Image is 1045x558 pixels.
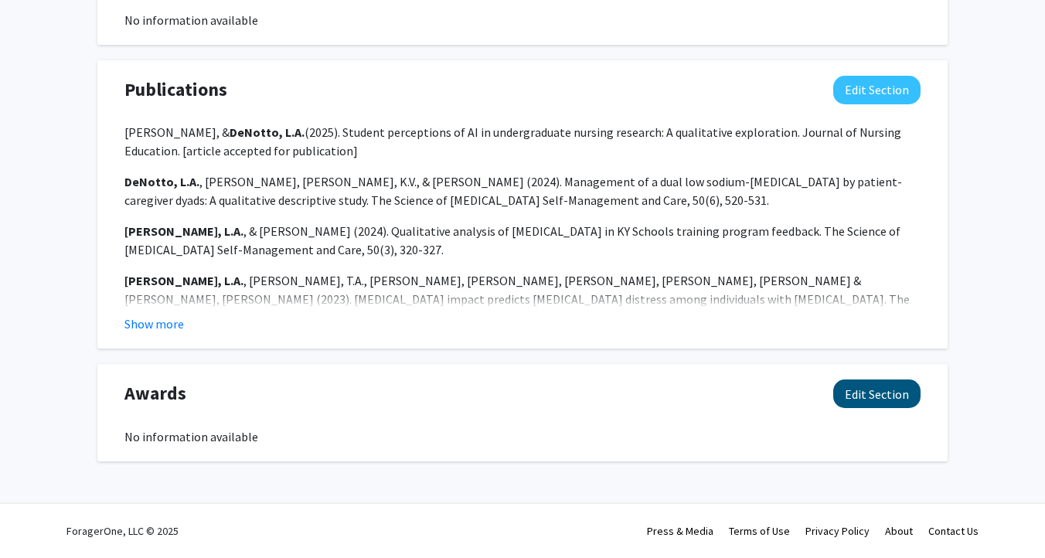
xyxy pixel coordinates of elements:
[124,11,921,29] div: No information available
[124,273,243,288] strong: [PERSON_NAME], L.A.
[124,315,184,333] button: Show more
[928,524,979,538] a: Contact Us
[124,223,243,239] strong: [PERSON_NAME], L.A.
[12,488,66,546] iframe: Chat
[833,76,921,104] button: Edit Publications
[833,379,921,408] button: Edit Awards
[729,524,790,538] a: Terms of Use
[647,524,713,538] a: Press & Media
[230,124,305,140] strong: DeNotto, L.A.
[885,524,913,538] a: About
[66,504,179,558] div: ForagerOne, LLC © 2025
[124,271,921,327] p: , [PERSON_NAME], T.A., [PERSON_NAME], [PERSON_NAME], [PERSON_NAME], [PERSON_NAME], [PERSON_NAME] ...
[124,427,921,446] div: No information available
[124,76,227,104] span: Publications
[124,222,921,259] p: , & [PERSON_NAME] (2024). Qualitative analysis of [MEDICAL_DATA] in KY Schools training program f...
[805,524,870,538] a: Privacy Policy
[124,379,186,407] span: Awards
[124,172,921,209] p: , [PERSON_NAME], [PERSON_NAME], K.V., & [PERSON_NAME] (2024). Management of a dual low sodium-[ME...
[124,123,921,160] p: [PERSON_NAME], & (2025). Student perceptions of AI in undergraduate nursing research: A qualitati...
[124,174,199,189] strong: DeNotto, L.A.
